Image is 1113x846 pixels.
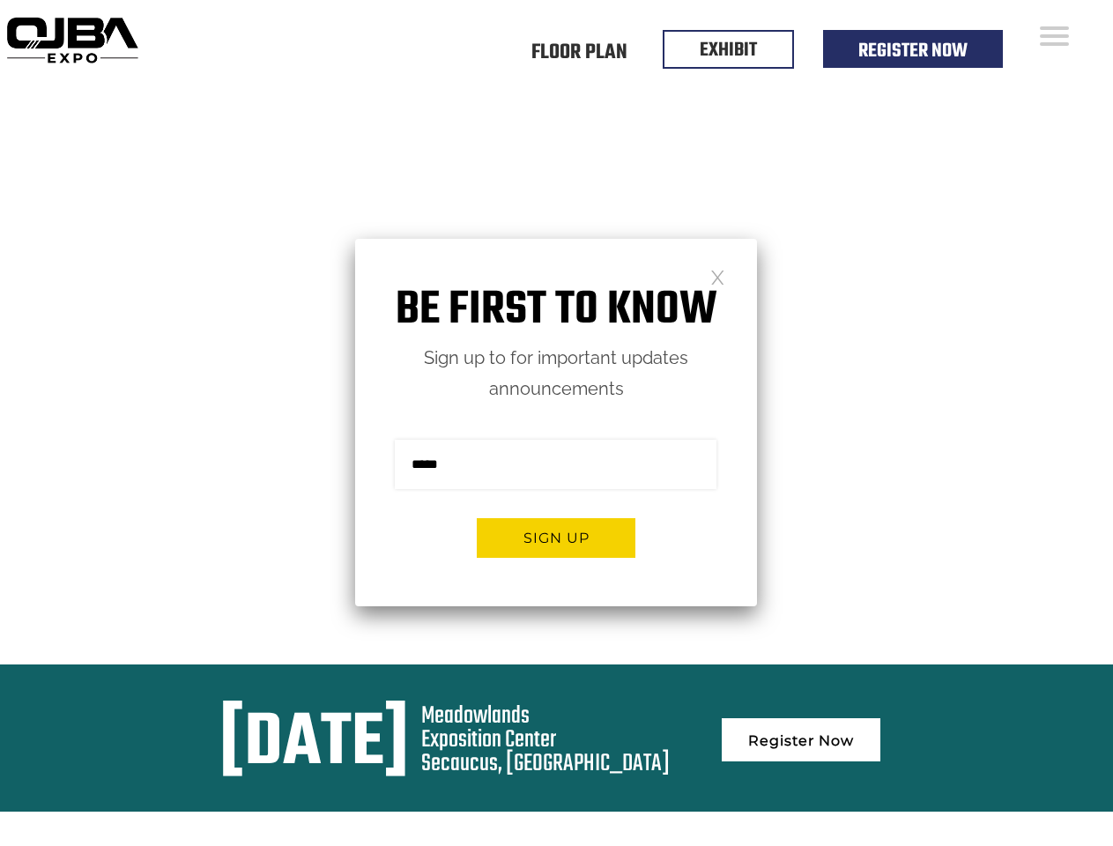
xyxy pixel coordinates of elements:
[722,718,880,761] a: Register Now
[355,283,757,338] h1: Be first to know
[710,269,725,284] a: Close
[477,518,635,558] button: Sign up
[858,36,968,66] a: Register Now
[421,704,670,775] div: Meadowlands Exposition Center Secaucus, [GEOGRAPHIC_DATA]
[355,343,757,404] p: Sign up to for important updates announcements
[700,35,757,65] a: EXHIBIT
[219,704,409,785] div: [DATE]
